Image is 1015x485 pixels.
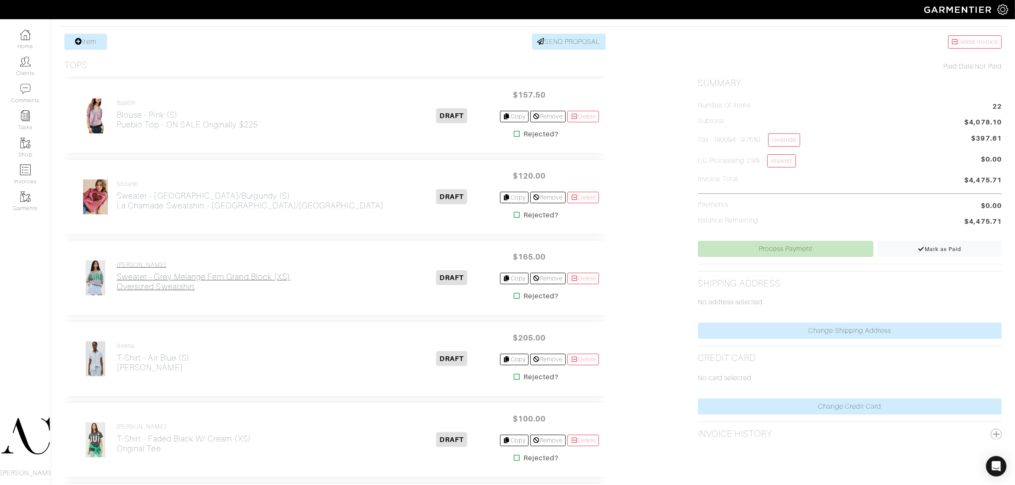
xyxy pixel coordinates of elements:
a: Remove [530,273,566,284]
strong: Rejected? [523,291,558,301]
a: Copy [500,354,529,365]
a: Delete [567,273,599,284]
h2: Sweater - Grey Melange Fern Grand Block (XS) Oversized Sweatshirt [117,272,290,292]
a: ba&sh Blouse - Pink (S)Pueblo Top - ON SALE Originally $225 [117,99,258,130]
span: DRAFT [436,270,467,285]
span: Paid Date: [943,63,975,70]
a: Waived [767,154,796,167]
h2: T-Shirt - Faded Black w/ Cream (XS) Original Tee [117,434,251,453]
a: Copy [500,192,529,203]
h2: Shipping Address [698,278,781,289]
div: Not Paid [698,61,1002,72]
img: dTVbyd16PNeiicBpF9pk2ic7 [83,179,108,215]
a: Change Shipping Address [698,323,1002,339]
img: 5W5nr61kQjqwrpkeiyY8ogzJ [85,422,106,458]
h4: [PERSON_NAME] [117,261,290,268]
a: Delete Invoice [948,35,1002,49]
img: reminder-icon-8004d30b9f0a5d33ae49ab947aed9ed385cf756f9e5892f1edd6e32f2345188e.png [20,110,31,121]
img: comment-icon-a0a6a9ef722e966f86d9cbdc48e553b5cf19dbc54f86b18d962a5391bc8f6eb6.png [20,84,31,94]
span: DRAFT [436,432,467,447]
span: $0.00 [981,154,1002,171]
strong: Rejected? [523,372,558,382]
a: Sezane Sweater - [GEOGRAPHIC_DATA]/Burgundy (S)La Chamade Sweatshirt - [GEOGRAPHIC_DATA]/[GEOGRAP... [117,180,384,211]
h5: Number of Items [698,101,751,110]
a: [PERSON_NAME] Sweater - Grey Melange Fern Grand Block (XS)Oversized Sweatshirt [117,261,290,292]
h4: ba&sh [117,99,258,107]
img: dashboard-icon-dbcd8f5a0b271acd01030246c82b418ddd0df26cd7fceb0bd07c9910d44c42f6.png [20,29,31,40]
span: 22 [992,101,1002,113]
span: $100.00 [503,410,555,428]
h2: Credit Card [698,353,756,364]
h5: CC Processing 2.9% [698,154,796,167]
h5: Invoice Total [698,175,738,183]
h2: Blouse - Pink (S) Pueblo Top - ON SALE Originally $225 [117,110,258,130]
span: DRAFT [436,351,467,366]
a: Delete [567,192,599,203]
h2: Invoice History [698,429,772,439]
a: Remove [530,354,566,365]
span: $205.00 [503,329,555,347]
div: Open Intercom Messenger [986,456,1006,476]
p: No address selected [698,297,1002,307]
img: orders-icon-0abe47150d42831381b5fb84f609e132dff9fe21cb692f30cb5eec754e2cba89.png [20,165,31,175]
a: Copy [500,111,529,122]
a: Remove [530,192,566,203]
span: $4,475.71 [965,175,1002,187]
span: $4,475.71 [965,217,1002,228]
span: $397.61 [972,133,1002,144]
strong: Rejected? [523,129,558,139]
a: Item [64,34,107,50]
h4: [PERSON_NAME] [117,423,251,430]
a: Delete [567,111,599,122]
strong: Rejected? [523,453,558,463]
h2: T-Shirt - Air Blue (S) [PERSON_NAME] [117,353,190,372]
span: DRAFT [436,189,467,204]
a: Remove [530,435,566,446]
a: Remove [530,111,566,122]
a: Delete [567,354,599,365]
span: $4,078.10 [965,117,1002,129]
span: $0.00 [981,201,1002,211]
h5: Subtotal [698,117,724,125]
img: garments-icon-b7da505a4dc4fd61783c78ac3ca0ef83fa9d6f193b1c9dc38574b1d14d53ca28.png [20,191,31,202]
h4: Xirena [117,342,190,349]
a: Process Payment [698,241,873,257]
span: $165.00 [503,248,555,266]
img: clients-icon-6bae9207a08558b7cb47a8932f037763ab4055f8c8b6bfacd5dc20c3e0201464.png [20,56,31,67]
img: garments-icon-b7da505a4dc4fd61783c78ac3ca0ef83fa9d6f193b1c9dc38574b1d14d53ca28.png [20,138,31,148]
h3: Tops [64,60,87,71]
img: nwMZYxN68GE2NdGy3ebtS4QL [81,98,110,134]
span: DRAFT [436,108,467,123]
h5: Payments [698,201,728,209]
h2: Sweater - [GEOGRAPHIC_DATA]/Burgundy (S) La Chamade Sweatshirt - [GEOGRAPHIC_DATA]/[GEOGRAPHIC_DATA] [117,191,384,211]
strong: Rejected? [523,210,558,220]
h5: Balance Remaining [698,217,758,225]
a: Copy [500,435,529,446]
a: Mark as Paid [878,241,1002,257]
a: Change Credit Card [698,398,1002,415]
img: garmentier-logo-header-white-b43fb05a5012e4ada735d5af1a66efaba907eab6374d6393d1fbf88cb4ef424d.png [920,2,998,17]
a: SEND PROPOSAL [532,34,606,50]
a: [PERSON_NAME] T-Shirt - Faded Black w/ Cream (XS)Original Tee [117,423,251,453]
span: $157.50 [503,86,555,104]
p: No card selected [698,373,1002,383]
h5: Tax (90094 : 9.75%) [698,133,800,147]
span: $120.00 [503,167,555,185]
span: Mark as Paid [918,246,962,252]
a: Delete [567,435,599,446]
h2: Summary [698,78,1002,89]
a: Override [768,133,800,147]
img: RGHXyHuyJCxJcxxQaPHWdZcL [85,341,106,377]
img: gear-icon-white-bd11855cb880d31180b6d7d6211b90ccbf57a29d726f0c71d8c61bd08dd39cc2.png [998,4,1008,15]
a: Xirena T-Shirt - Air Blue (S)[PERSON_NAME] [117,342,190,372]
img: iDoDcc8RZ9GhdFSHcXLHtdBC [85,260,106,296]
h4: Sezane [117,180,384,188]
a: Copy [500,273,529,284]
